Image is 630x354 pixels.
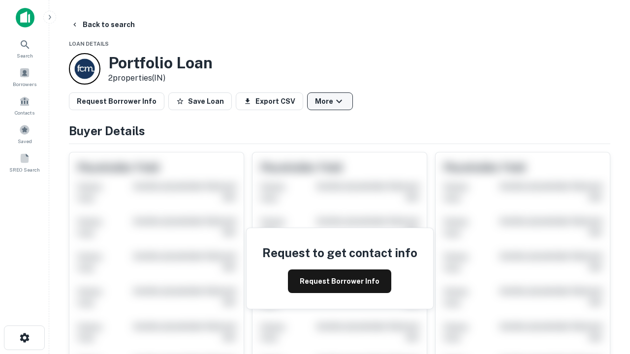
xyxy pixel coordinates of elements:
[3,63,46,90] a: Borrowers
[69,41,109,47] span: Loan Details
[168,92,232,110] button: Save Loan
[18,137,32,145] span: Saved
[262,244,417,262] h4: Request to get contact info
[3,149,46,176] a: SREO Search
[307,92,353,110] button: More
[108,72,213,84] p: 2 properties (IN)
[13,80,36,88] span: Borrowers
[16,8,34,28] img: capitalize-icon.png
[9,166,40,174] span: SREO Search
[69,92,164,110] button: Request Borrower Info
[108,54,213,72] h3: Portfolio Loan
[15,109,34,117] span: Contacts
[236,92,303,110] button: Export CSV
[3,92,46,118] a: Contacts
[67,16,139,33] button: Back to search
[17,52,33,59] span: Search
[69,122,610,140] h4: Buyer Details
[3,35,46,61] a: Search
[288,269,391,293] button: Request Borrower Info
[3,120,46,147] a: Saved
[581,244,630,291] iframe: Chat Widget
